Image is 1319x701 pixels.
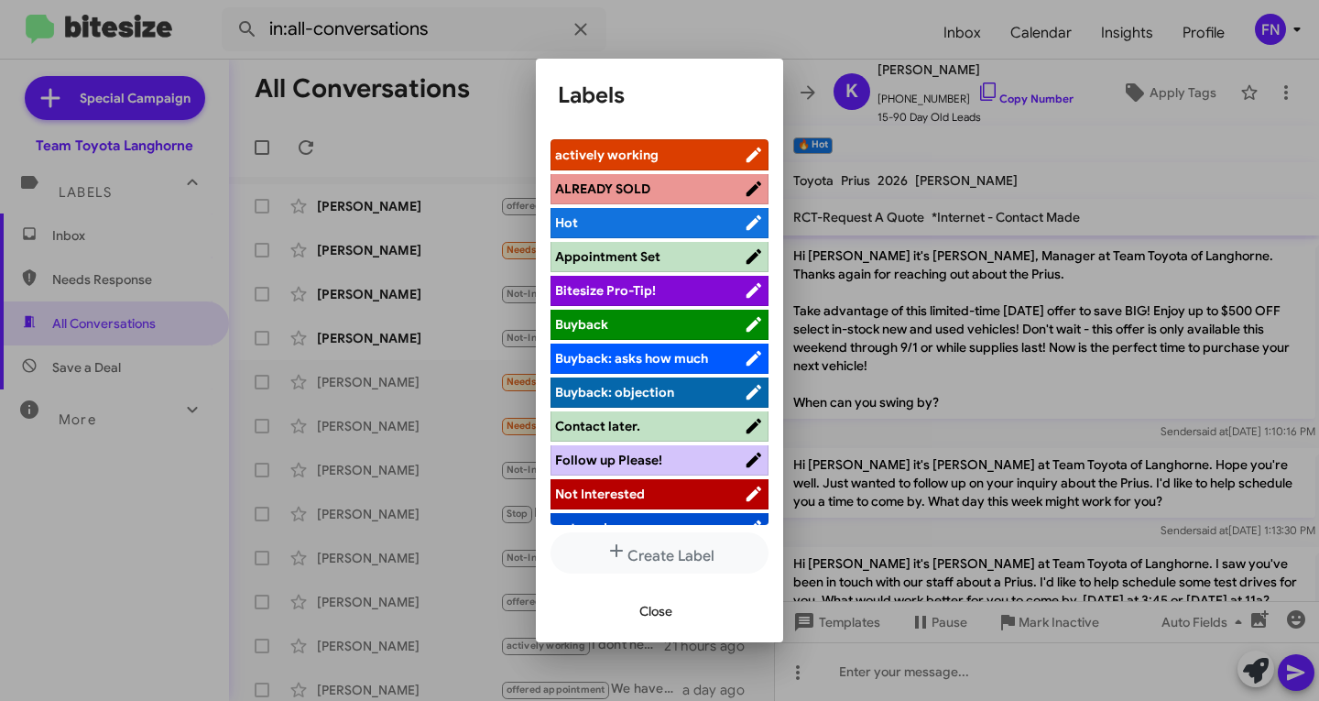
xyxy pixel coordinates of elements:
[555,248,660,265] span: Appointment Set
[550,532,769,574] button: Create Label
[639,595,672,628] span: Close
[555,486,645,502] span: Not Interested
[555,384,674,400] span: Buyback: objection
[625,595,687,628] button: Close
[555,181,650,197] span: ALREADY SOLD
[555,418,640,434] span: Contact later.
[555,214,578,231] span: Hot
[558,81,761,110] h1: Labels
[555,350,708,367] span: Buyback: asks how much
[555,316,608,333] span: Buyback
[555,147,659,163] span: actively working
[555,452,662,468] span: Follow up Please!
[555,282,656,299] span: Bitesize Pro-Tip!
[555,520,615,536] span: not ready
